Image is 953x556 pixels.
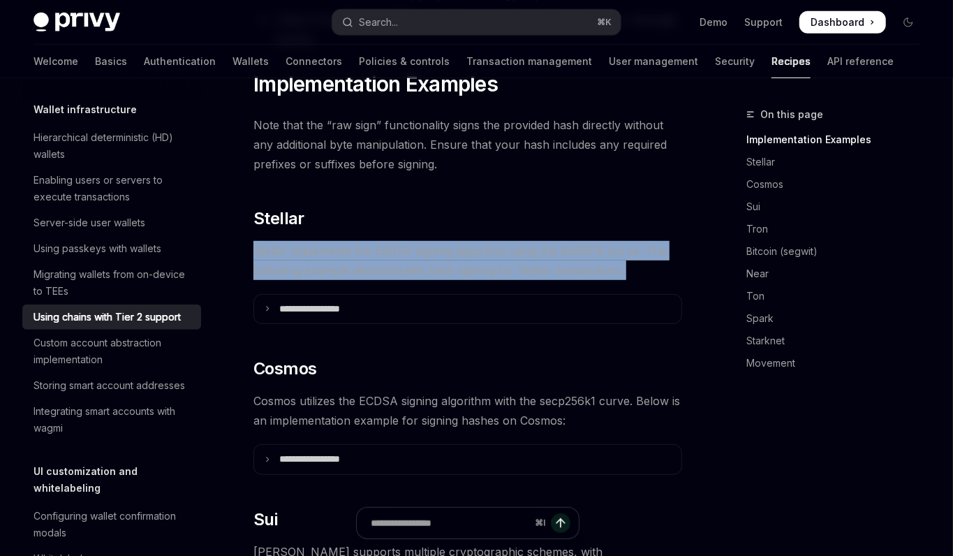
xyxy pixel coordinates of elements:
a: Custom account abstraction implementation [22,330,201,372]
div: Storing smart account addresses [34,377,185,394]
a: Storing smart account addresses [22,373,201,398]
a: Server-side user wallets [22,210,201,235]
a: Connectors [286,45,342,78]
a: Implementation Examples [746,129,931,151]
div: Server-side user wallets [34,214,145,231]
div: Using chains with Tier 2 support [34,309,181,325]
a: Hierarchical deterministic (HD) wallets [22,125,201,167]
span: ⌘ K [598,17,612,28]
button: Toggle dark mode [897,11,919,34]
a: User management [609,45,698,78]
a: Support [744,15,783,29]
a: Enabling users or servers to execute transactions [22,168,201,210]
a: Demo [700,15,727,29]
a: Wallets [232,45,269,78]
button: Open search [332,10,620,35]
span: Stellar [253,207,304,230]
a: Starknet [746,330,931,352]
div: Configuring wallet confirmation modals [34,508,193,541]
a: API reference [827,45,894,78]
div: Enabling users or servers to execute transactions [34,172,193,205]
a: Integrating smart accounts with wagmi [22,399,201,441]
input: Ask a question... [371,508,529,539]
div: Integrating smart accounts with wagmi [34,403,193,437]
a: Stellar [746,151,931,173]
span: Cosmos [253,358,316,380]
a: Ton [746,285,931,307]
span: Cosmos utilizes the ECDSA signing algorithm with the secp256k1 curve. Below is an implementation ... [253,391,682,430]
span: Stellar implements the EdDSA signing algorithm using the Ed25519 curve. The following example dem... [253,241,682,280]
span: Implementation Examples [253,71,498,96]
a: Policies & controls [359,45,450,78]
div: Custom account abstraction implementation [34,335,193,368]
a: Recipes [771,45,811,78]
a: Dashboard [799,11,886,34]
span: On this page [760,106,823,123]
button: Send message [551,513,570,533]
a: Using passkeys with wallets [22,236,201,261]
span: Dashboard [811,15,864,29]
a: Sui [746,196,931,218]
div: Migrating wallets from on-device to TEEs [34,266,193,300]
a: Transaction management [466,45,592,78]
img: dark logo [34,13,120,32]
div: Using passkeys with wallets [34,240,161,257]
div: Hierarchical deterministic (HD) wallets [34,129,193,163]
h5: UI customization and whitelabeling [34,463,201,497]
a: Configuring wallet confirmation modals [22,504,201,546]
a: Near [746,263,931,285]
a: Authentication [144,45,216,78]
span: Note that the “raw sign” functionality signs the provided hash directly without any additional by... [253,115,682,174]
a: Cosmos [746,173,931,196]
a: Tron [746,218,931,240]
a: Migrating wallets from on-device to TEEs [22,262,201,304]
a: Using chains with Tier 2 support [22,305,201,330]
a: Welcome [34,45,78,78]
a: Basics [95,45,127,78]
a: Security [715,45,755,78]
h5: Wallet infrastructure [34,101,137,118]
a: Bitcoin (segwit) [746,240,931,263]
a: Spark [746,307,931,330]
a: Movement [746,352,931,374]
div: Search... [359,14,398,31]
